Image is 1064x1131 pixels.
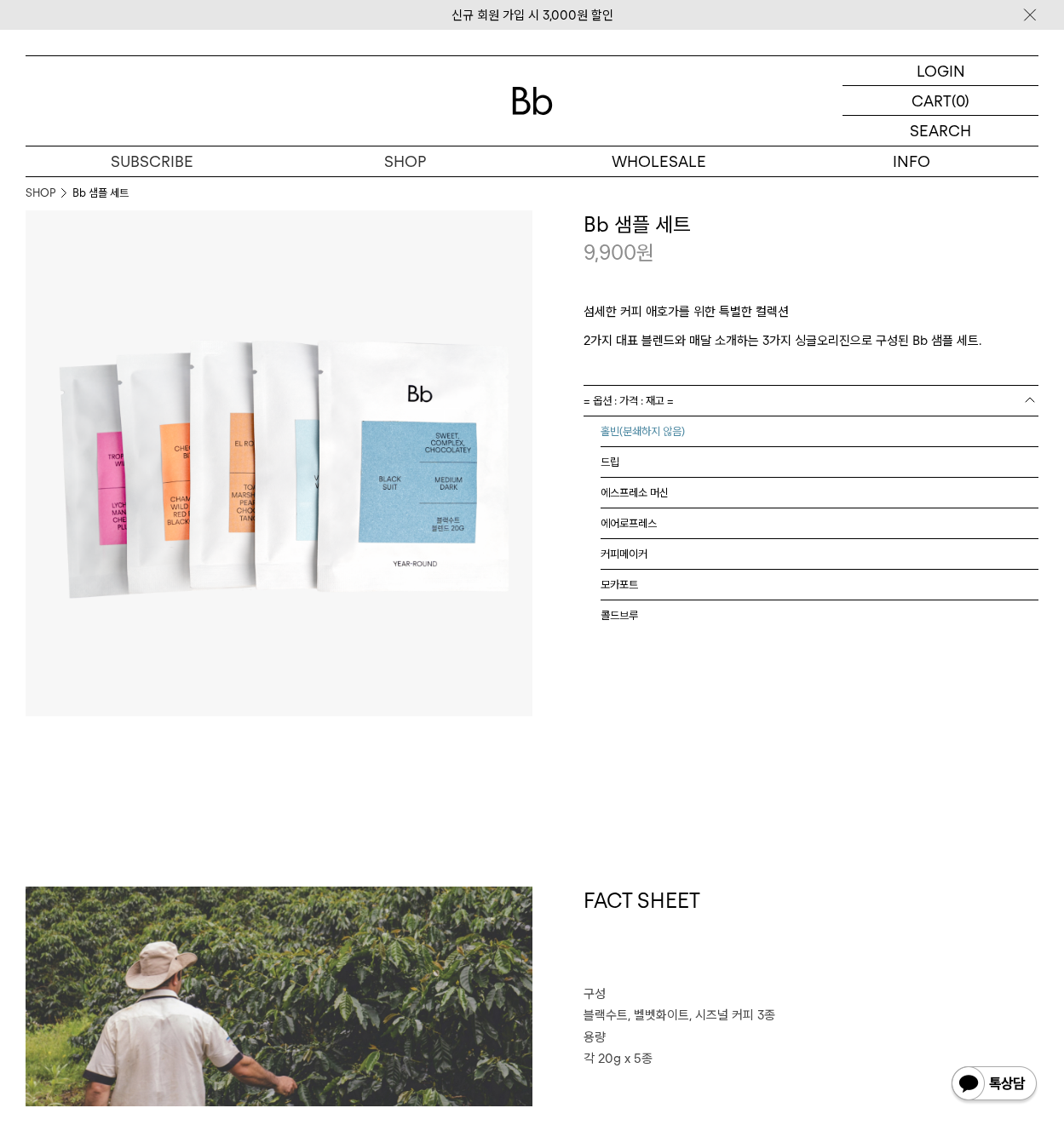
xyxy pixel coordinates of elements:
[584,1051,653,1066] span: 각 20g x 5종
[26,146,279,176] a: SUBSCRIBE
[26,210,532,717] img: Bb 샘플 세트
[636,240,654,265] span: 원
[917,56,965,85] p: LOGIN
[601,478,1039,508] li: 에스프레소 머신
[72,185,129,202] li: Bb 샘플 세트
[26,887,532,1106] img: Bb 샘플 세트
[601,600,1039,631] li: 콜드브루
[532,146,785,176] p: WHOLESALE
[26,185,55,202] a: SHOP
[584,1030,606,1045] span: 용량
[601,508,1039,539] li: 에어로프레스
[785,146,1038,176] p: INFO
[952,86,969,115] p: (0)
[584,210,1039,239] h3: Bb 샘플 세트
[910,116,971,146] p: SEARCH
[512,87,553,115] img: 로고
[950,1065,1038,1105] img: 카카오톡 채널 1:1 채팅 버튼
[912,86,952,115] p: CART
[584,238,654,267] p: 9,900
[584,301,1039,330] p: 섬세한 커피 애호가를 위한 특별한 컬렉션
[601,416,1039,447] li: 홀빈(분쇄하지 않음)
[584,330,1039,351] p: 2가지 대표 블렌드와 매달 소개하는 3가지 싱글오리진으로 구성된 Bb 샘플 세트.
[843,56,1038,86] a: LOGIN
[584,887,1039,984] h1: FACT SHEET
[601,447,1039,478] li: 드립
[584,986,606,1002] span: 구성
[584,1008,775,1023] span: 블랙수트, 벨벳화이트, 시즈널 커피 3종
[601,539,1039,570] li: 커피메이커
[843,86,1038,116] a: CART (0)
[451,8,613,23] a: 신규 회원 가입 시 3,000원 할인
[601,570,1039,600] li: 모카포트
[279,146,532,176] a: SHOP
[584,386,674,416] span: = 옵션 : 가격 : 재고 =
